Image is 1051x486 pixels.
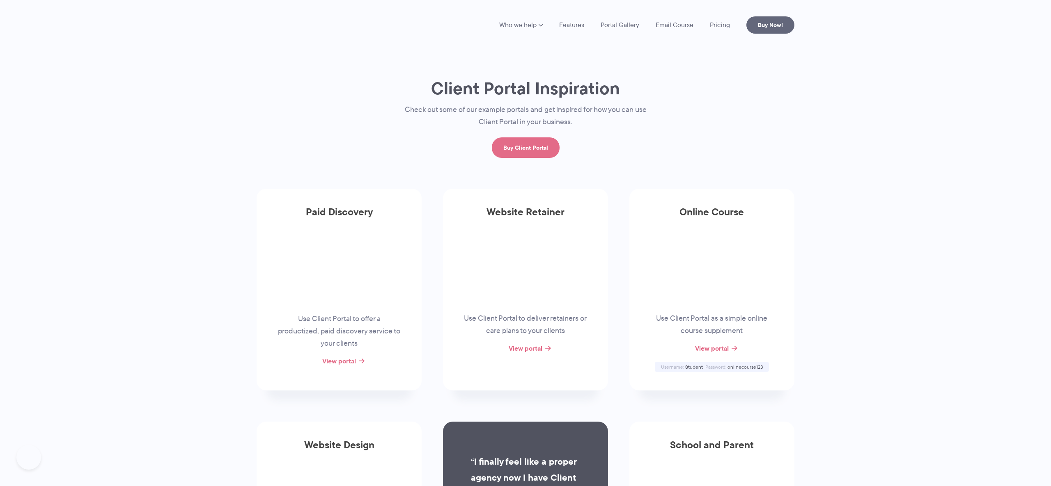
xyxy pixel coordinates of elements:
[257,439,422,461] h3: Website Design
[499,22,543,28] a: Who we help
[492,137,560,158] a: Buy Client Portal
[559,22,584,28] a: Features
[388,104,663,128] p: Check out some of our example portals and get inspired for how you can use Client Portal in your ...
[746,16,794,34] a: Buy Now!
[463,313,588,337] p: Use Client Portal to deliver retainers or care plans to your clients
[443,206,608,228] h3: Website Retainer
[727,363,763,370] span: onlinecourse123
[277,313,402,350] p: Use Client Portal to offer a productized, paid discovery service to your clients
[705,363,726,370] span: Password
[695,343,729,353] a: View portal
[661,363,684,370] span: Username
[601,22,639,28] a: Portal Gallery
[656,22,693,28] a: Email Course
[509,343,542,353] a: View portal
[629,439,794,461] h3: School and Parent
[710,22,730,28] a: Pricing
[388,78,663,99] h1: Client Portal Inspiration
[685,363,703,370] span: Student
[16,445,41,470] iframe: Toggle Customer Support
[629,206,794,228] h3: Online Course
[649,313,774,337] p: Use Client Portal as a simple online course supplement
[257,206,422,228] h3: Paid Discovery
[322,356,356,366] a: View portal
